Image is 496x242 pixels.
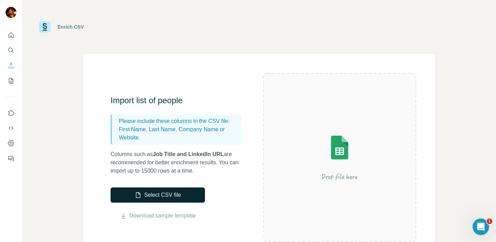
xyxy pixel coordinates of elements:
button: Use Surfe on LinkedIn [6,107,17,119]
h3: Import list of people [111,95,248,106]
button: Quick start [6,29,17,41]
button: Use Surfe API [6,122,17,134]
span: 1 [487,219,492,224]
button: Search [6,44,17,57]
button: Dashboard [6,137,17,149]
button: My lists [6,75,17,87]
p: Columns such as are recommended for better enrichment results. You can import up to 15000 rows at... [111,150,248,175]
span: Job Title and LinkedIn URL [153,151,224,157]
iframe: Intercom live chat [473,219,489,235]
button: Enrich CSV [6,59,17,72]
img: Avatar [6,7,17,18]
button: Download sample template [111,212,205,220]
p: First Name, Last Name, Company Name or Website. [119,125,239,142]
img: Surfe Logo [39,21,51,33]
img: Surfe Illustration - Drop file here or select below [278,116,402,199]
p: Please include these columns in the CSV file: [119,117,239,125]
button: Feedback [6,152,17,165]
button: Select CSV file [111,187,205,203]
a: Download sample template [130,212,196,220]
div: Enrich CSV [58,23,84,30]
